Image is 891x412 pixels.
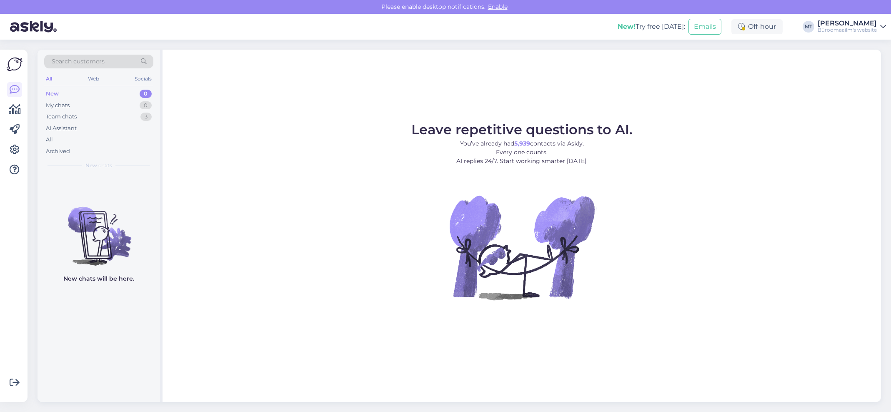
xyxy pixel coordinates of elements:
[46,147,70,156] div: Archived
[38,192,160,267] img: No chats
[486,3,510,10] span: Enable
[447,172,597,322] img: No Chat active
[818,20,886,33] a: [PERSON_NAME]Büroomaailm's website
[688,19,721,35] button: Emails
[46,124,77,133] div: AI Assistant
[140,113,152,121] div: 3
[818,27,877,33] div: Büroomaailm's website
[140,101,152,110] div: 0
[731,19,783,34] div: Off-hour
[46,136,53,144] div: All
[63,274,134,283] p: New chats will be here.
[44,73,54,84] div: All
[411,139,633,166] p: You’ve already had contacts via Askly. Every one counts. AI replies 24/7. Start working smarter [...
[618,22,685,32] div: Try free [DATE]:
[140,90,152,98] div: 0
[818,20,877,27] div: [PERSON_NAME]
[514,140,530,147] b: 5,939
[7,56,23,72] img: Askly Logo
[618,23,636,30] b: New!
[52,57,105,66] span: Search customers
[411,121,633,138] span: Leave repetitive questions to AI.
[46,113,77,121] div: Team chats
[85,162,112,169] span: New chats
[803,21,814,33] div: MT
[46,90,59,98] div: New
[46,101,70,110] div: My chats
[133,73,153,84] div: Socials
[86,73,101,84] div: Web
